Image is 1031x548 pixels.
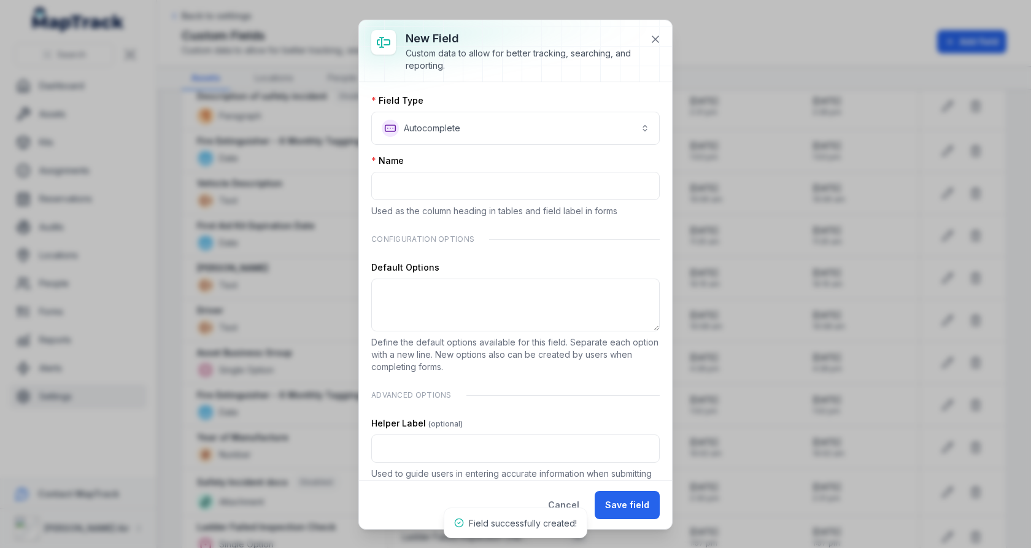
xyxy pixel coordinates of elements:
[406,47,640,72] div: Custom data to allow for better tracking, searching, and reporting.
[371,417,463,430] label: Helper Label
[371,279,660,331] textarea: :r2dn:-form-item-label
[371,383,660,407] div: Advanced Options
[538,491,590,519] button: Cancel
[371,155,404,167] label: Name
[371,468,660,492] p: Used to guide users in entering accurate information when submitting forms
[595,491,660,519] button: Save field
[371,336,660,373] p: Define the default options available for this field. Separate each option with a new line. New op...
[371,172,660,200] input: :r2dm:-form-item-label
[371,95,423,107] label: Field Type
[371,434,660,463] input: :r2do:-form-item-label
[371,205,660,217] p: Used as the column heading in tables and field label in forms
[406,30,640,47] h3: New field
[371,227,660,252] div: Configuration Options
[371,112,660,145] button: Autocomplete
[469,518,577,528] span: Field successfully created!
[371,261,439,274] label: Default Options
